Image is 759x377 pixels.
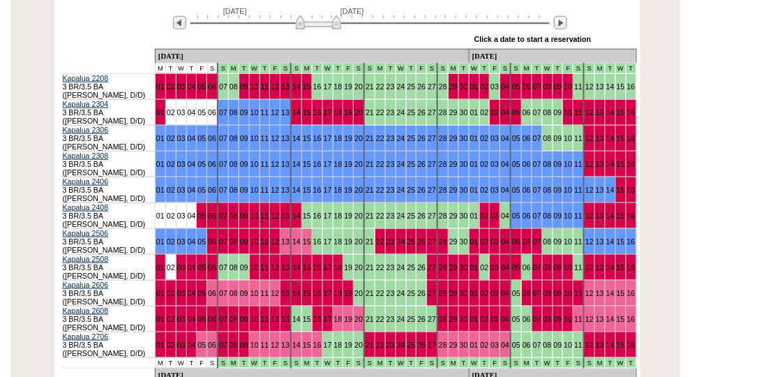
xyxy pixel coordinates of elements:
a: 10 [250,263,259,272]
a: 27 [428,237,436,246]
a: 20 [354,186,363,194]
a: 14 [292,263,301,272]
a: 09 [554,212,562,220]
a: 12 [585,186,594,194]
a: 18 [334,108,343,117]
a: 01 [156,237,165,246]
a: 11 [261,212,269,220]
a: 07 [533,212,541,220]
a: Kapalua 2208 [63,74,109,82]
a: 16 [313,134,322,142]
a: 05 [512,134,520,142]
a: 14 [292,186,301,194]
a: 13 [281,108,290,117]
a: 17 [324,160,332,168]
a: 15 [303,263,311,272]
a: 11 [261,289,269,297]
a: 05 [197,82,206,91]
a: 03 [177,237,186,246]
a: 15 [303,108,311,117]
a: 12 [271,289,279,297]
a: 07 [219,289,227,297]
a: 01 [156,82,165,91]
a: 18 [334,186,343,194]
a: Kapalua 2606 [63,281,109,289]
a: 21 [366,134,374,142]
a: 23 [386,186,395,194]
a: 09 [554,82,562,91]
a: 10 [564,82,572,91]
a: 30 [460,134,468,142]
a: 19 [344,160,352,168]
a: 07 [533,263,541,272]
a: 13 [596,160,604,168]
a: 15 [303,160,311,168]
a: 05 [197,212,206,220]
a: 30 [460,186,468,194]
a: 11 [261,263,269,272]
a: 03 [490,263,499,272]
a: 05 [512,263,520,272]
a: 07 [533,237,541,246]
a: 15 [303,82,311,91]
a: 14 [292,82,301,91]
a: 16 [313,289,322,297]
a: 09 [240,108,248,117]
a: 02 [481,134,489,142]
a: 12 [271,212,279,220]
a: 16 [313,160,322,168]
a: 10 [250,237,259,246]
a: 22 [376,237,384,246]
a: 04 [188,160,196,168]
a: 11 [261,108,269,117]
a: 13 [596,186,604,194]
a: 15 [617,186,625,194]
a: 01 [156,160,165,168]
a: 22 [376,134,384,142]
a: 06 [208,289,216,297]
a: 14 [292,212,301,220]
a: 08 [230,289,238,297]
a: 30 [460,263,468,272]
a: 11 [261,237,269,246]
a: 08 [230,160,238,168]
a: 16 [627,134,636,142]
a: 01 [156,108,165,117]
a: 12 [585,212,594,220]
a: 12 [271,263,279,272]
a: Kapalua 2304 [63,100,109,108]
a: 06 [523,186,531,194]
a: 09 [240,134,248,142]
a: 09 [240,289,248,297]
a: 03 [490,212,499,220]
a: 11 [574,212,583,220]
a: 04 [188,186,196,194]
a: 15 [617,237,625,246]
a: 08 [543,82,552,91]
a: 30 [460,82,468,91]
a: 11 [261,160,269,168]
a: 06 [208,186,216,194]
a: 16 [313,186,322,194]
a: 05 [512,186,520,194]
a: 13 [281,263,290,272]
a: 16 [627,263,636,272]
a: 24 [397,237,405,246]
a: 01 [470,82,479,91]
a: 10 [250,108,259,117]
a: 01 [470,263,479,272]
a: 08 [543,212,552,220]
a: 14 [606,134,615,142]
a: 24 [397,186,405,194]
a: 16 [627,108,636,117]
a: 03 [177,82,186,91]
a: 08 [543,186,552,194]
a: Kapalua 2306 [63,126,109,134]
a: 10 [250,82,259,91]
a: 28 [439,160,447,168]
a: Kapalua 2308 [63,151,109,160]
a: 18 [334,134,343,142]
a: 25 [407,160,416,168]
a: 01 [156,263,165,272]
a: 06 [208,237,216,246]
